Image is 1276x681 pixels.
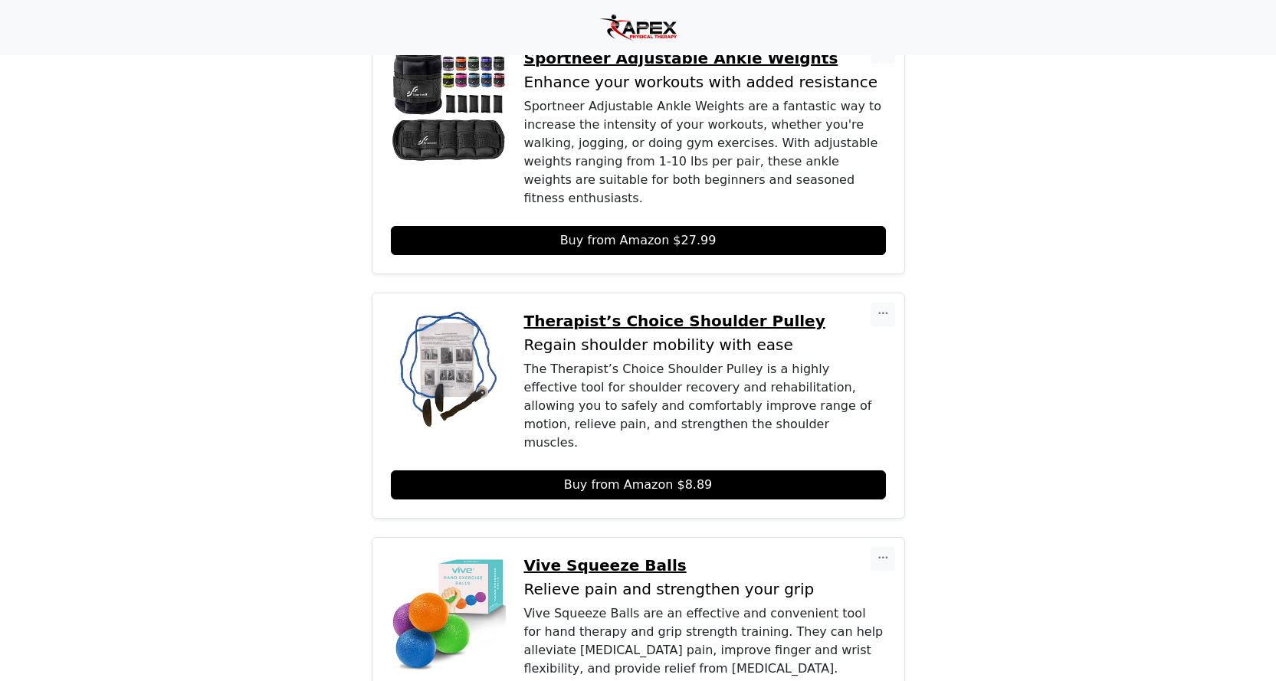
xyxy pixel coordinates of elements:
div: Sportneer Adjustable Ankle Weights are a fantastic way to increase the intensity of your workouts... [524,97,886,208]
img: Therapist’s Choice Shoulder Pulley [391,312,506,427]
img: Apex Physical Therapy [599,15,677,41]
p: Relieve pain and strengthen your grip [524,581,886,598]
a: Buy from Amazon $27.99 [391,226,886,255]
div: Vive Squeeze Balls are an effective and convenient tool for hand therapy and grip strength traini... [524,604,886,678]
img: Sportneer Adjustable Ankle Weights [391,49,506,164]
a: Therapist’s Choice Shoulder Pulley [524,312,886,330]
a: Vive Squeeze Balls [524,556,886,575]
div: The Therapist’s Choice Shoulder Pulley is a highly effective tool for shoulder recovery and rehab... [524,360,886,452]
img: Vive Squeeze Balls [391,556,506,671]
a: Sportneer Adjustable Ankle Weights [524,49,886,67]
p: Regain shoulder mobility with ease [524,336,886,354]
p: Enhance your workouts with added resistance [524,74,886,91]
a: Buy from Amazon $8.89 [391,470,886,499]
